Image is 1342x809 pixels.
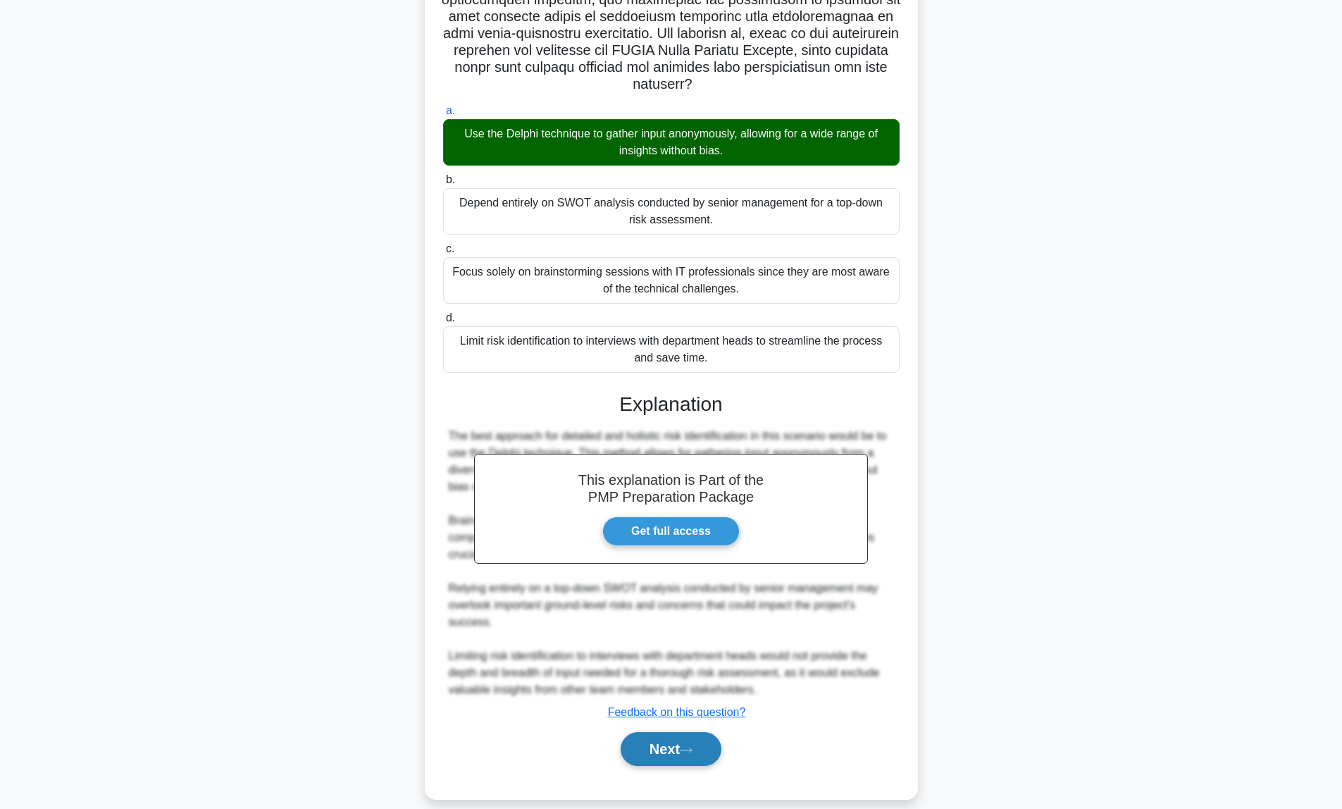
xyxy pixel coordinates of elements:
span: c. [446,242,454,254]
div: Use the Delphi technique to gather input anonymously, allowing for a wide range of insights witho... [443,119,900,166]
div: Limit risk identification to interviews with department heads to streamline the process and save ... [443,326,900,373]
span: a. [446,104,455,116]
span: d. [446,311,455,323]
div: Depend entirely on SWOT analysis conducted by senior management for a top-down risk assessment. [443,188,900,235]
a: Feedback on this question? [608,706,746,718]
div: The best approach for detailed and holistic risk identification in this scenario would be to use ... [449,428,894,698]
button: Next [621,732,721,766]
a: Get full access [602,517,740,546]
span: b. [446,173,455,185]
div: Focus solely on brainstorming sessions with IT professionals since they are most aware of the tec... [443,257,900,304]
h3: Explanation [452,393,891,416]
